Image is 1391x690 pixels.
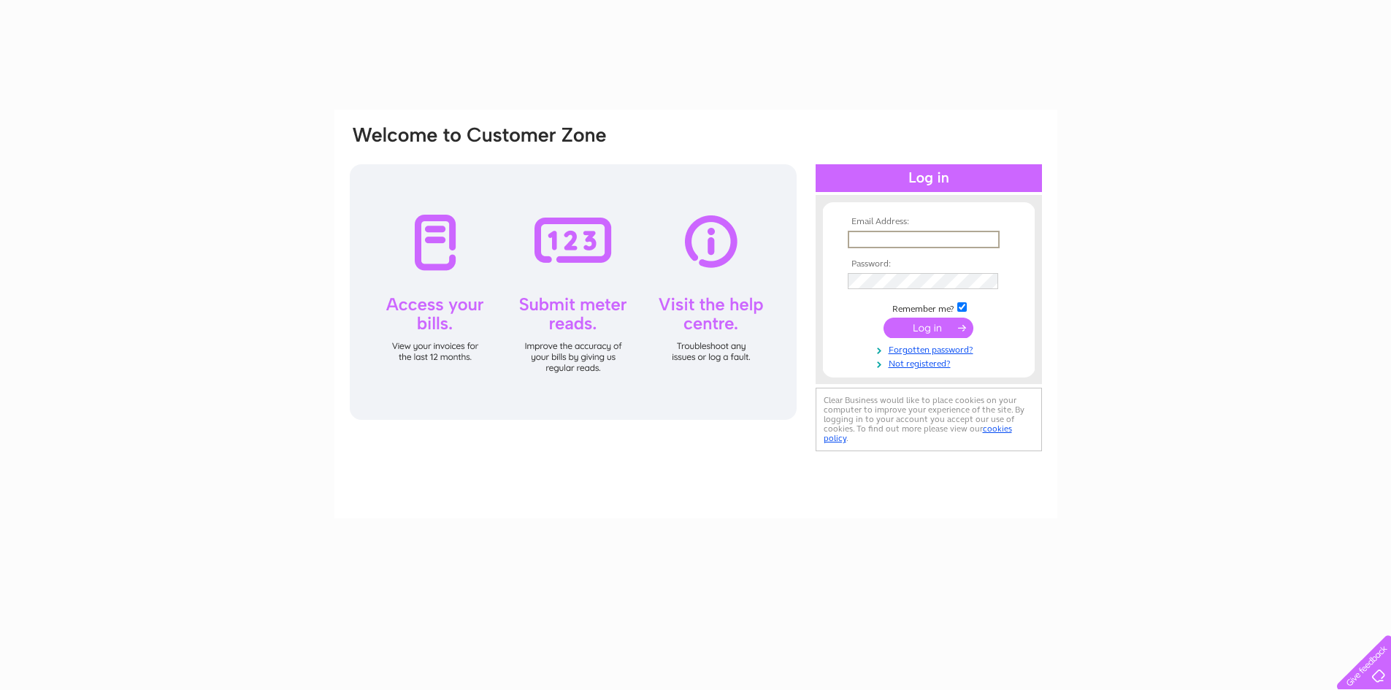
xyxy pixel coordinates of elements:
[848,342,1013,356] a: Forgotten password?
[824,423,1012,443] a: cookies policy
[844,300,1013,315] td: Remember me?
[844,259,1013,269] th: Password:
[816,388,1042,451] div: Clear Business would like to place cookies on your computer to improve your experience of the sit...
[884,318,973,338] input: Submit
[844,217,1013,227] th: Email Address:
[848,356,1013,369] a: Not registered?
